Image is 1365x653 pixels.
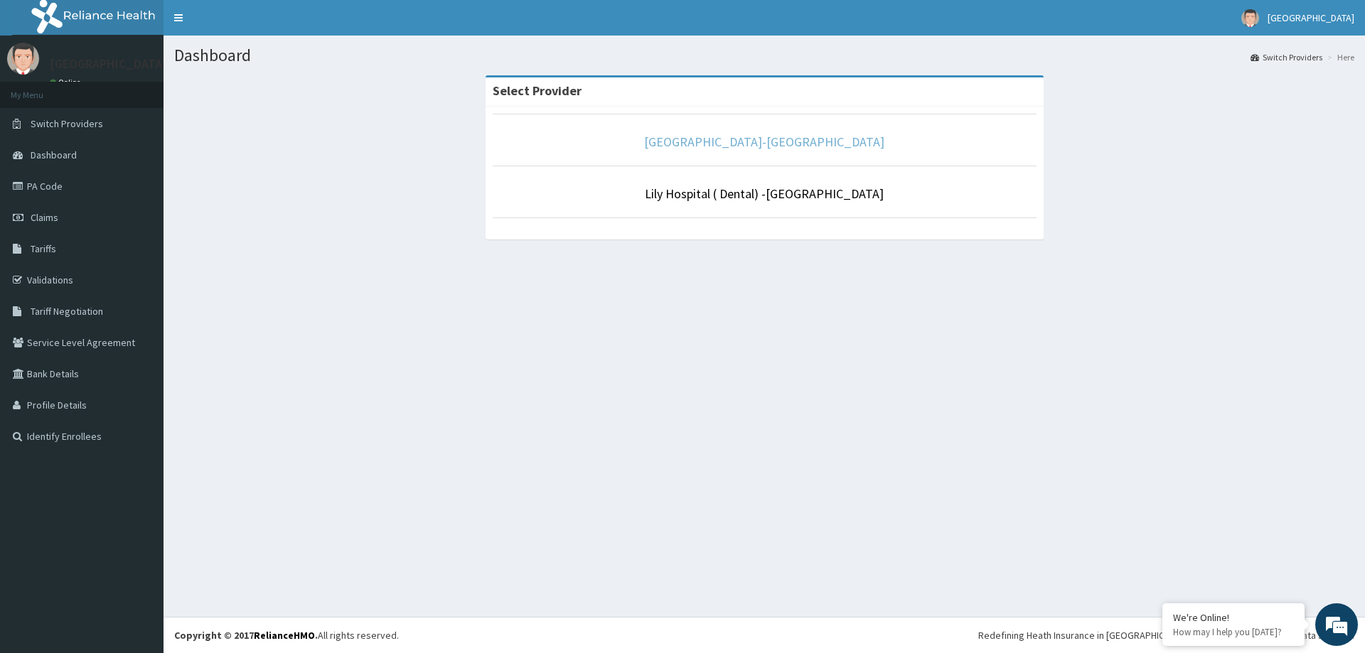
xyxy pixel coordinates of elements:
[1241,9,1259,27] img: User Image
[31,117,103,130] span: Switch Providers
[493,82,582,99] strong: Select Provider
[31,211,58,224] span: Claims
[174,46,1354,65] h1: Dashboard
[31,242,56,255] span: Tariffs
[50,77,84,87] a: Online
[31,149,77,161] span: Dashboard
[7,43,39,75] img: User Image
[1173,626,1294,638] p: How may I help you today?
[645,185,884,202] a: Lily Hospital ( Dental) -[GEOGRAPHIC_DATA]
[174,629,318,642] strong: Copyright © 2017 .
[50,58,167,70] p: [GEOGRAPHIC_DATA]
[1324,51,1354,63] li: Here
[1268,11,1354,24] span: [GEOGRAPHIC_DATA]
[31,305,103,318] span: Tariff Negotiation
[164,617,1365,653] footer: All rights reserved.
[1173,611,1294,624] div: We're Online!
[978,628,1354,642] div: Redefining Heath Insurance in [GEOGRAPHIC_DATA] using Telemedicine and Data Science!
[254,629,315,642] a: RelianceHMO
[1251,51,1322,63] a: Switch Providers
[644,134,884,150] a: [GEOGRAPHIC_DATA]-[GEOGRAPHIC_DATA]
